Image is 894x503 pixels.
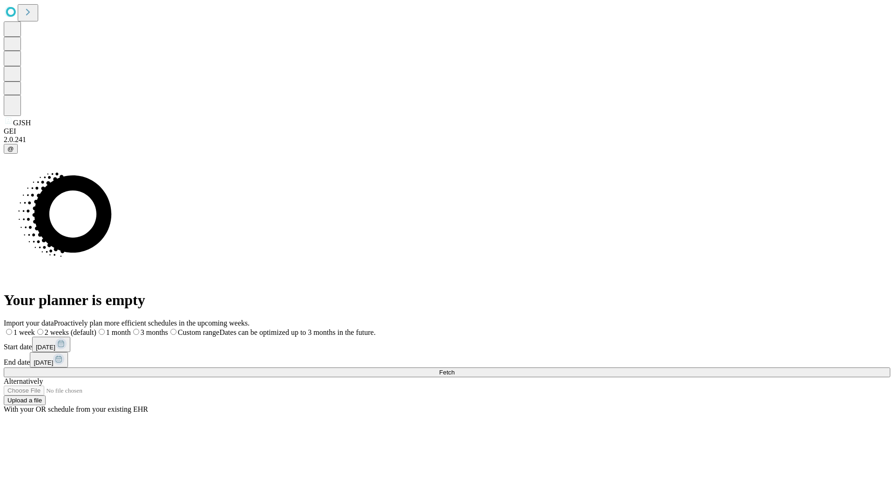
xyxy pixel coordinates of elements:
div: GEI [4,127,890,136]
input: Custom rangeDates can be optimized up to 3 months in the future. [170,329,176,335]
span: Fetch [439,369,454,376]
input: 2 weeks (default) [37,329,43,335]
span: 2 weeks (default) [45,328,96,336]
div: 2.0.241 [4,136,890,144]
span: Proactively plan more efficient schedules in the upcoming weeks. [54,319,250,327]
span: GJSH [13,119,31,127]
button: Upload a file [4,395,46,405]
span: @ [7,145,14,152]
button: [DATE] [32,337,70,352]
span: With your OR schedule from your existing EHR [4,405,148,413]
button: Fetch [4,367,890,377]
span: 1 month [106,328,131,336]
span: Custom range [178,328,219,336]
input: 1 month [99,329,105,335]
input: 1 week [6,329,12,335]
div: End date [4,352,890,367]
div: Start date [4,337,890,352]
span: [DATE] [36,344,55,351]
button: @ [4,144,18,154]
span: [DATE] [34,359,53,366]
span: Import your data [4,319,54,327]
span: Dates can be optimized up to 3 months in the future. [219,328,375,336]
span: Alternatively [4,377,43,385]
span: 3 months [141,328,168,336]
h1: Your planner is empty [4,292,890,309]
input: 3 months [133,329,139,335]
button: [DATE] [30,352,68,367]
span: 1 week [14,328,35,336]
